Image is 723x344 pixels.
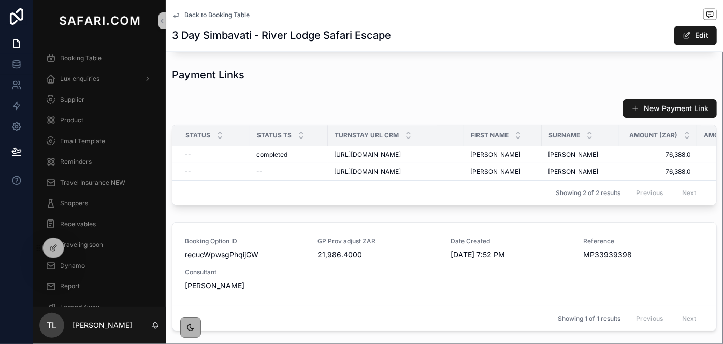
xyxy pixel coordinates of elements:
span: GP Prov adjust ZAR [318,237,439,245]
img: App logo [57,12,142,29]
a: Booking Table [39,49,160,67]
span: First Name [471,131,509,140]
button: New Payment Link [623,99,717,118]
span: Consultant [185,268,306,277]
a: Product [39,111,160,130]
span: Report [60,282,80,291]
a: Traveling soon [39,236,160,254]
span: [PERSON_NAME] [548,150,598,159]
span: Date Created [451,237,571,245]
span: Reminders [60,158,92,166]
span: completed [256,150,287,159]
span: Shoppers [60,199,88,208]
a: Back to Booking Table [172,11,250,19]
span: Booking Table [60,54,102,62]
span: Status [185,131,210,140]
button: Edit [674,26,717,45]
a: Email Template [39,132,160,150]
span: Back to Booking Table [184,11,250,19]
a: Travel Insurance NEW [39,173,160,192]
span: Lux enquiries [60,75,99,83]
span: -- [185,168,191,176]
a: Reminders [39,153,160,171]
span: Surname [548,131,580,140]
h1: 3 Day Simbavati - River Lodge Safari Escape [172,28,391,43]
span: [URL][DOMAIN_NAME] [334,150,401,159]
span: [URL][DOMAIN_NAME] [334,168,401,176]
span: Showing 2 of 2 results [556,189,620,197]
span: Dynamo [60,262,85,270]
div: scrollable content [33,42,166,307]
span: [PERSON_NAME] [470,150,520,159]
span: recucWpwsgPhqijGW [185,250,306,260]
span: -- [256,168,263,176]
span: [PERSON_NAME] [548,168,598,176]
span: Showing 1 of 1 results [558,314,620,323]
a: Dynamo [39,256,160,275]
span: TL [47,319,57,332]
span: [DATE] 7:52 PM [451,250,571,260]
span: Amount (ZAR) [629,131,677,140]
span: Supplier [60,95,84,104]
span: 21,986.4000 [318,250,439,260]
a: Report [39,277,160,296]
span: 76,388.0 [626,168,691,176]
p: [PERSON_NAME] [73,320,132,331]
span: 76,388.0 [626,150,691,159]
span: [PERSON_NAME] [470,168,520,176]
h1: Payment Links [172,67,244,82]
a: Shoppers [39,194,160,213]
span: Product [60,116,83,125]
span: TurnStay URL CRM [335,131,399,140]
span: Booking Option ID [185,237,306,245]
span: Traveling soon [60,241,103,249]
span: Legend Away [60,303,99,311]
span: STATUS TS [257,131,292,140]
a: Supplier [39,90,160,109]
a: Lux enquiries [39,70,160,88]
span: Email Template [60,137,105,145]
span: Travel Insurance NEW [60,178,125,187]
span: MP33939398 [584,250,704,260]
a: Receivables [39,215,160,233]
span: -- [185,150,191,159]
span: [PERSON_NAME] [185,281,306,291]
span: Reference [584,237,704,245]
a: Legend Away [39,298,160,317]
span: Receivables [60,220,96,228]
